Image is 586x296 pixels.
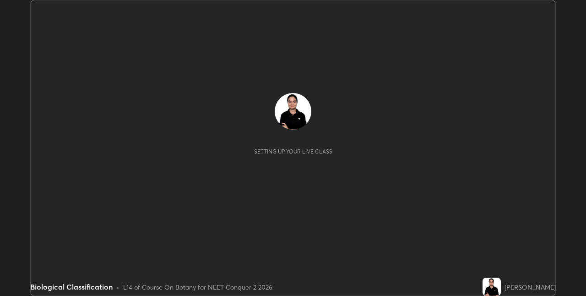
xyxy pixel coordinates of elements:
div: L14 of Course On Botany for NEET Conquer 2 2026 [123,282,272,292]
div: Setting up your live class [254,148,332,155]
div: • [116,282,119,292]
div: [PERSON_NAME] [505,282,556,292]
img: 8c6379e1b3274b498d976b6da3d54be2.jpg [275,93,311,130]
div: Biological Classification [30,281,113,292]
img: 8c6379e1b3274b498d976b6da3d54be2.jpg [483,278,501,296]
